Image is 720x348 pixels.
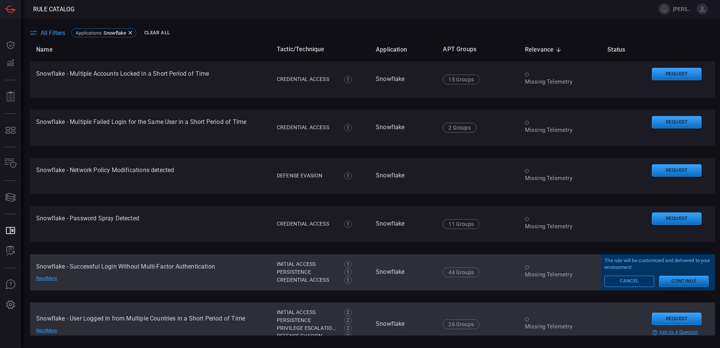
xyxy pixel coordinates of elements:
button: Continue [659,276,709,287]
span: Relevance [525,45,564,54]
button: Preferences [2,296,20,314]
div: 1 [344,76,352,83]
div: Defense Evasion [277,172,336,180]
button: Request [652,212,702,225]
div: Read More [36,328,89,334]
div: Privilege Escalation [277,324,336,332]
div: Initial Access [277,260,336,268]
td: Snowflake [370,61,437,98]
button: Request [652,116,702,128]
div: 44 Groups [443,267,479,277]
div: Missing Telemetry [525,174,596,182]
span: [PERSON_NAME].[PERSON_NAME] [673,6,694,12]
button: Request [652,68,702,80]
div: 2 Groups [443,123,476,133]
div: 1 [344,172,352,180]
div: Credential Access [277,220,336,228]
div: 1 [344,276,352,284]
button: Dashboard [2,36,20,54]
button: ALERT ANALYSIS [2,242,20,260]
div: 2 [344,324,352,332]
div: 15 Groups [443,75,479,84]
div: Credential Access [277,75,336,83]
div: 2 [344,316,352,324]
td: Snowflake - User Logged in from Multiple Countries in a Short Period of Time [30,302,271,346]
div: Missing Telemetry [525,223,596,230]
button: MITRE - Detection Posture [2,121,20,139]
div: 1 [344,261,352,268]
div: Missing Telemetry [525,271,596,279]
div: Persistence [277,268,336,276]
div: 1 [344,124,352,131]
button: Detections [2,54,20,72]
span: Rule Catalog [33,6,75,13]
button: Request [652,313,702,325]
td: Snowflake [370,254,437,290]
div: 2 [344,332,352,340]
span: Status [607,45,635,54]
div: Defense Evasion [277,332,336,340]
span: Name [36,45,63,54]
td: Snowflake - Network Policy Modifications detected [30,158,271,194]
div: Read More [36,276,89,282]
button: Reports [2,88,20,106]
div: Missing Telemetry [525,323,596,331]
td: Snowflake [370,206,437,242]
span: Application [376,45,417,54]
div: 2 [344,308,352,316]
div: Applications:Snowflake [71,28,136,37]
button: Request [652,164,702,177]
div: 11 Groups [443,219,479,229]
button: Ask Us A Question [2,276,20,294]
td: Snowflake - Successful Login Without Multi-Factor Authentication [30,254,271,290]
div: Persistence [277,316,336,324]
div: Initial Access [277,308,336,316]
td: Snowflake [370,302,437,346]
div: Missing Telemetry [525,78,596,86]
td: Snowflake - Multiple Accounts Locked in a Short Period of Time [30,61,271,98]
button: All Filters [30,29,65,37]
th: APT Groups [437,39,519,60]
div: Credential Access [277,276,336,284]
button: Cards [2,188,20,206]
td: Snowflake - Password Spray Detected [30,206,271,242]
button: Clear All [142,27,172,39]
td: Snowflake - Multiple Failed Login for the Same User in a Short Period of TIme [30,110,271,146]
div: 1 [344,220,352,228]
th: Tactic/Technique [271,39,370,60]
div: Credential Access [277,124,336,131]
span: Applications : [76,31,102,36]
div: Missing Telemetry [525,126,596,134]
button: Cancel [604,276,654,287]
td: Snowflake [370,110,437,146]
span: The rule will be customized and delivered to your environment [604,257,712,271]
div: 26 Groups [443,319,479,329]
button: Rule Catalog [2,222,20,240]
span: Snowflake [104,30,126,36]
div: 1 [344,269,352,276]
td: Snowflake [370,158,437,194]
span: All Filters [41,29,65,37]
button: Inventory [2,155,20,173]
div: ask us a question [652,330,705,336]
